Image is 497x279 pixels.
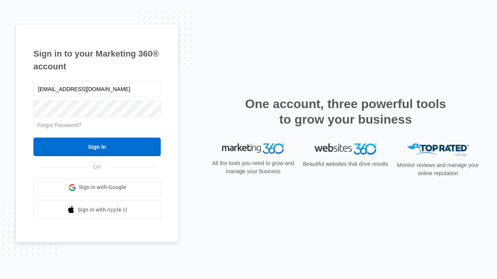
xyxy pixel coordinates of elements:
[79,183,126,191] span: Sign in with Google
[33,47,161,73] h1: Sign in to your Marketing 360® account
[210,159,297,176] p: All the tools you need to grow and manage your business
[33,138,161,156] input: Sign In
[302,160,389,168] p: Beautiful websites that drive results
[88,163,107,171] span: OR
[33,178,161,197] a: Sign in with Google
[37,122,82,128] a: Forgot Password?
[33,201,161,219] a: Sign in with Apple Id
[394,161,481,177] p: Monitor reviews and manage your online reputation
[243,96,448,127] h2: One account, three powerful tools to grow your business
[78,206,127,214] span: Sign in with Apple Id
[315,143,377,155] img: Websites 360
[222,143,284,154] img: Marketing 360
[407,143,469,156] img: Top Rated Local
[33,81,161,97] input: Email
